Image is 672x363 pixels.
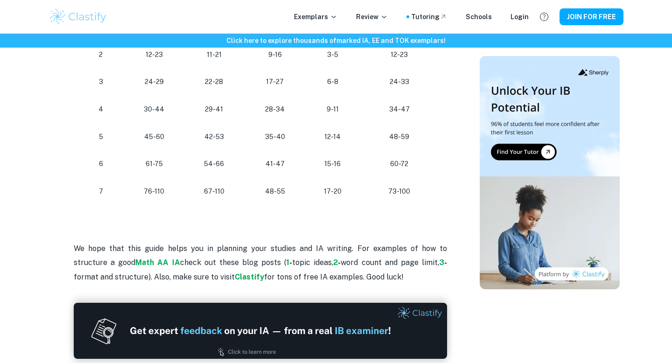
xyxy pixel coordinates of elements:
strong: - [338,258,341,267]
p: 24-29 [132,76,176,88]
p: 9-11 [313,103,352,116]
a: Login [511,12,529,22]
p: 29-41 [191,103,237,116]
p: 3-5 [313,49,352,61]
h6: Click here to explore thousands of marked IA, EE and TOK exemplars ! [2,35,670,46]
strong: - [289,258,292,267]
button: JOIN FOR FREE [560,8,623,25]
a: Tutoring [411,12,447,22]
p: 15-16 [313,158,352,170]
img: Thumbnail [480,56,620,289]
p: 6-8 [313,76,352,88]
p: Exemplars [294,12,337,22]
a: 1 [286,258,289,267]
p: 12-23 [367,49,432,61]
a: Clastify [235,272,264,281]
p: 35-40 [252,131,298,143]
p: 2 [85,49,117,61]
p: 48-59 [367,131,432,143]
button: Help and Feedback [536,9,552,25]
p: 17-27 [252,76,298,88]
p: 41-47 [252,158,298,170]
a: Schools [466,12,492,22]
p: 22-28 [191,76,237,88]
p: 48-55 [252,185,298,198]
p: 54-66 [191,158,237,170]
p: 4 [85,103,117,116]
p: 12-14 [313,131,352,143]
a: 2 [333,258,338,267]
strong: - [444,258,447,267]
p: 30-44 [132,103,176,116]
p: 76-110 [132,185,176,198]
a: 3 [439,258,444,267]
p: 45-60 [132,131,176,143]
p: 11-21 [191,49,237,61]
p: We hope that this guide helps you in planning your studies and IA writing. For examples of how to... [74,242,447,284]
p: 17-20 [313,185,352,198]
p: 12-23 [132,49,176,61]
p: 3 [85,76,117,88]
p: 7 [85,185,117,198]
img: Ad [74,303,447,359]
p: 42-53 [191,131,237,143]
img: Clastify logo [49,7,108,26]
p: 24-33 [367,76,432,88]
p: 5 [85,131,117,143]
p: 34-47 [367,103,432,116]
p: Review [356,12,388,22]
a: Math AA IA [135,258,180,267]
p: 73-100 [367,185,432,198]
p: 28-34 [252,103,298,116]
p: 6 [85,158,117,170]
p: 67-110 [191,185,237,198]
p: 61-75 [132,158,176,170]
p: 60-72 [367,158,432,170]
p: 9-16 [252,49,298,61]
